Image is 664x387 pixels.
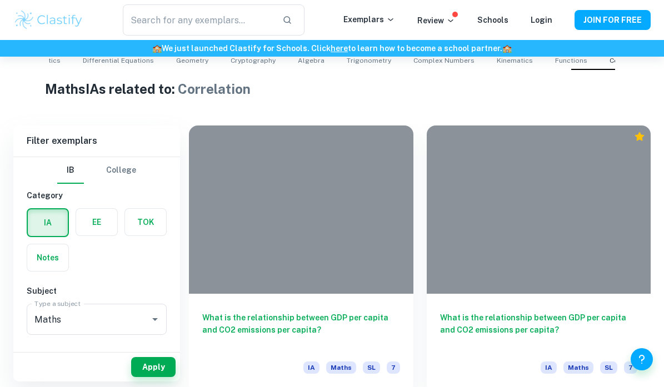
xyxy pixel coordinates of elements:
[440,311,638,348] h6: What is the relationship between GDP per capita and CO2 emissions per capita?
[298,56,324,66] span: Algebra
[27,285,167,297] h6: Subject
[502,44,512,53] span: 🏫
[624,361,637,374] span: 7
[303,361,319,374] span: IA
[34,299,81,308] label: Type a subject
[331,44,348,53] a: here
[555,56,587,66] span: Functions
[413,56,475,66] span: Complex Numbers
[13,125,180,157] h6: Filter exemplars
[28,209,68,236] button: IA
[531,16,552,24] a: Login
[45,79,618,99] h1: Maths IAs related to:
[152,44,162,53] span: 🏫
[417,14,455,27] p: Review
[83,56,154,66] span: Differential Equations
[610,56,647,66] span: Correlation
[363,361,380,374] span: SL
[13,9,84,31] img: Clastify logo
[147,311,163,327] button: Open
[497,56,533,66] span: Kinematics
[202,311,400,348] h6: What is the relationship between GDP per capita and CO2 emissions per capita?
[27,244,68,271] button: Notes
[563,361,593,374] span: Maths
[634,131,645,142] div: Premium
[131,357,176,377] button: Apply
[176,56,208,66] span: Geometry
[575,10,651,30] button: JOIN FOR FREE
[631,348,653,370] button: Help and Feedback
[326,361,356,374] span: Maths
[57,157,84,184] button: IB
[27,189,167,202] h6: Category
[347,56,391,66] span: Trigonometry
[2,42,662,54] h6: We just launched Clastify for Schools. Click to learn how to become a school partner.
[106,157,136,184] button: College
[125,209,166,235] button: TOK
[123,4,273,36] input: Search for any exemplars...
[57,157,136,184] div: Filter type choice
[387,361,400,374] span: 7
[76,209,117,235] button: EE
[541,361,557,374] span: IA
[600,361,617,374] span: SL
[231,56,276,66] span: Cryptography
[477,16,508,24] a: Schools
[343,13,395,26] p: Exemplars
[178,81,251,97] span: Correlation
